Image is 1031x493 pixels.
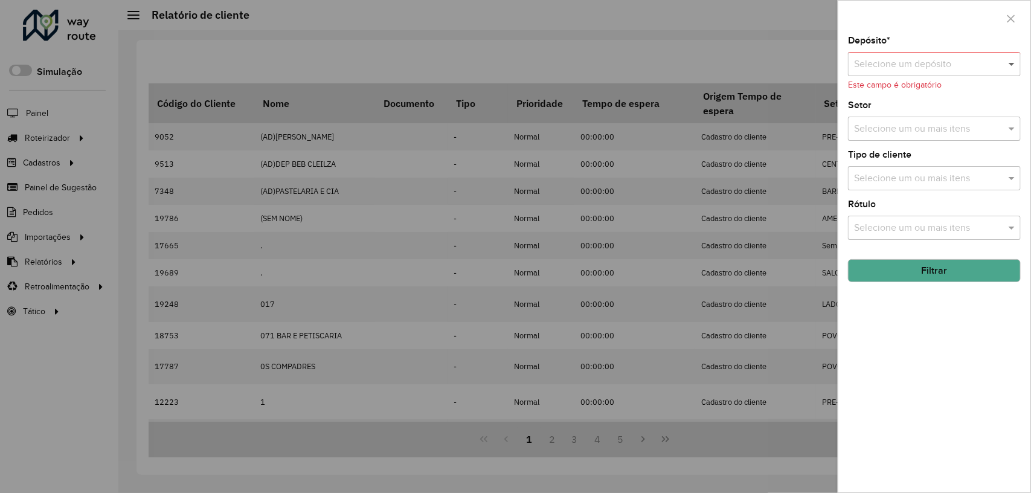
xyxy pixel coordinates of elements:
formly-validation-message: Este campo é obrigatório [848,80,942,89]
button: Filtrar [848,259,1021,282]
label: Setor [848,98,872,112]
label: Depósito [848,33,890,48]
label: Rótulo [848,197,876,211]
label: Tipo de cliente [848,147,911,162]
